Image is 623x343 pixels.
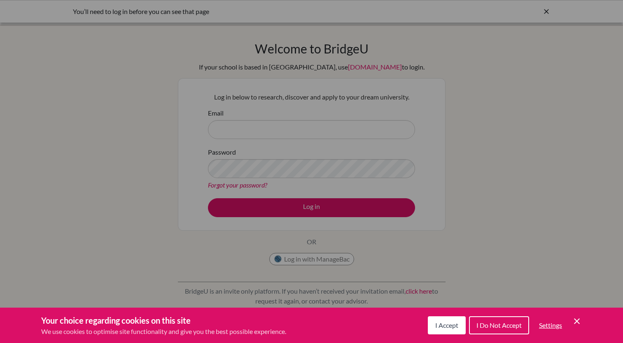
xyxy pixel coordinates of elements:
[532,317,569,334] button: Settings
[41,314,286,327] h3: Your choice regarding cookies on this site
[469,316,529,334] button: I Do Not Accept
[435,321,458,329] span: I Accept
[572,316,582,326] button: Save and close
[428,316,466,334] button: I Accept
[539,321,562,329] span: Settings
[41,327,286,336] p: We use cookies to optimise site functionality and give you the best possible experience.
[476,321,522,329] span: I Do Not Accept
